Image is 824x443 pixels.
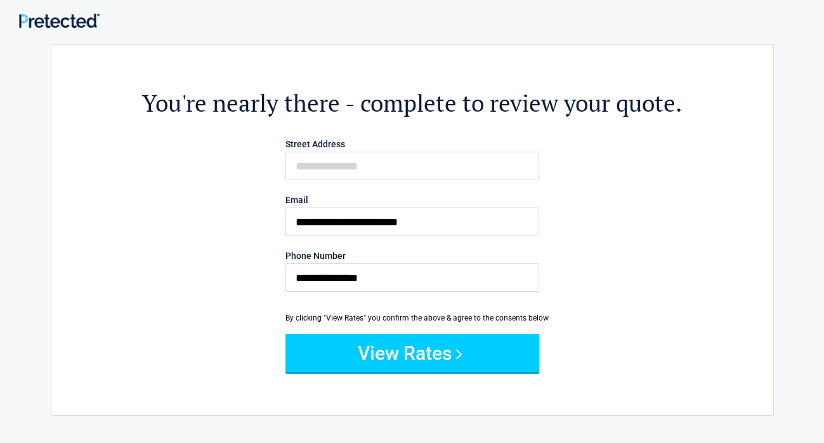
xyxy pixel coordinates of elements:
[285,334,539,372] button: View Rates
[285,251,539,260] label: Phone Number
[121,88,703,119] h2: You're nearly there - complete to review your quote.
[285,195,539,204] label: Email
[19,13,100,28] img: Main Logo
[285,312,539,324] div: By clicking "View Rates" you confirm the above & agree to the consents below
[285,140,539,149] label: Street Address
